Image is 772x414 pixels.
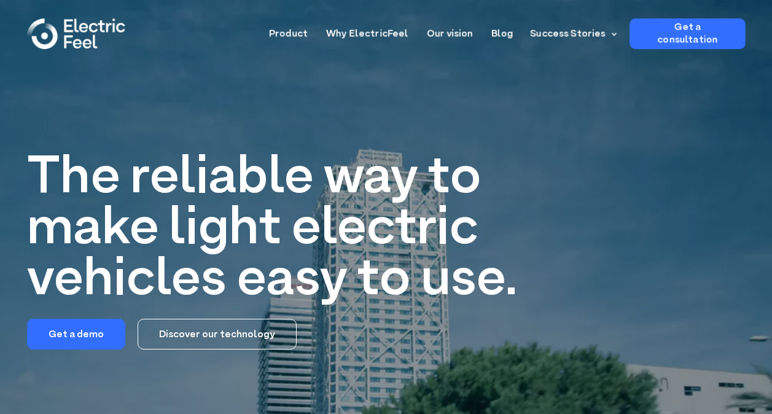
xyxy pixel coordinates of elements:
[326,18,408,41] a: Why ElectricFeel
[27,319,125,350] a: Get a demo
[630,18,746,49] a: Get a consultation
[269,18,308,41] a: Product
[27,154,539,307] h1: The reliable way to make light electric vehicles easy to use.
[530,26,606,41] div: Success Stories
[427,18,473,41] a: Our vision
[491,18,513,41] a: Blog
[523,18,620,49] div: Success Stories
[138,319,297,350] a: Discover our technology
